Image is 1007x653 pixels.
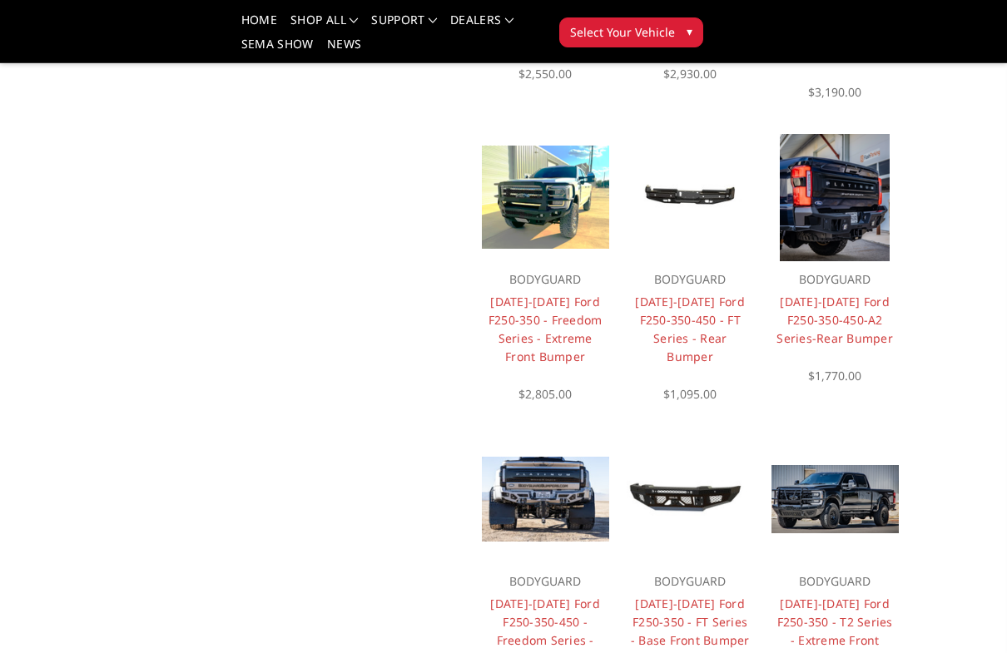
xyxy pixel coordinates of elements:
button: Select Your Vehicle [559,17,703,47]
p: BODYGUARD [631,270,750,289]
a: shop all [290,14,358,38]
span: $2,805.00 [518,386,572,402]
p: BODYGUARD [776,571,895,591]
span: ▾ [687,22,692,40]
p: BODYGUARD [631,571,750,591]
a: Support [371,14,437,38]
p: BODYGUARD [486,270,605,289]
span: $2,550.00 [518,66,572,82]
p: BODYGUARD [486,571,605,591]
span: $3,190.00 [808,84,861,100]
span: $2,930.00 [663,66,717,82]
span: Select Your Vehicle [570,23,675,41]
p: BODYGUARD [776,270,895,289]
span: $1,770.00 [808,368,861,383]
a: [DATE]-[DATE] Ford F250-350 - FT Series - Base Front Bumper [631,596,750,648]
a: [DATE]-[DATE] Ford F250-350 - Freedom Series - Extreme Front Bumper [489,294,603,364]
a: SEMA Show [241,38,314,62]
a: [DATE]-[DATE] Ford F250-350-450-A2 Series-Rear Bumper [776,294,893,346]
a: Home [241,14,277,38]
a: News [327,38,361,62]
a: Dealers [450,14,513,38]
span: $1,095.00 [663,386,717,402]
a: [DATE]-[DATE] Ford F250-350-450 - FT Series - Rear Bumper [635,294,745,364]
